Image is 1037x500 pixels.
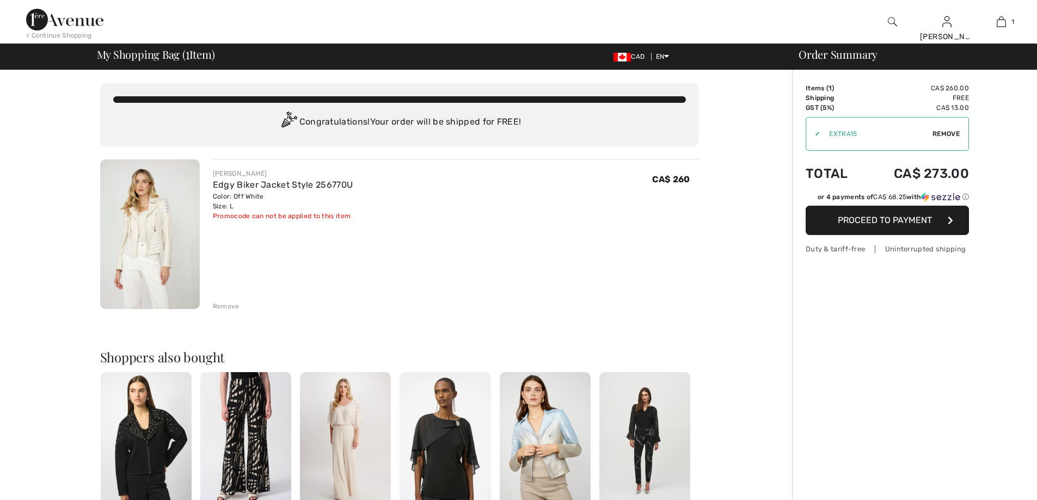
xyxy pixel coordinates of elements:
[186,46,189,60] span: 1
[864,103,969,113] td: CA$ 13.00
[613,53,631,61] img: Canadian Dollar
[113,112,686,133] div: Congratulations! Your order will be shipped for FREE!
[278,112,299,133] img: Congratulation2.svg
[100,159,200,309] img: Edgy Biker Jacket Style 256770U
[920,31,973,42] div: [PERSON_NAME]
[1011,17,1014,27] span: 1
[26,30,92,40] div: < Continue Shopping
[820,118,932,150] input: Promo code
[864,93,969,103] td: Free
[806,103,864,113] td: GST (5%)
[656,53,670,60] span: EN
[942,15,952,28] img: My Info
[213,192,353,211] div: Color: Off White Size: L
[806,93,864,103] td: Shipping
[864,155,969,192] td: CA$ 273.00
[829,84,832,92] span: 1
[806,206,969,235] button: Proceed to Payment
[613,53,649,60] span: CAD
[213,301,240,311] div: Remove
[974,15,1028,28] a: 1
[806,192,969,206] div: or 4 payments ofCA$ 68.25withSezzle Click to learn more about Sezzle
[806,244,969,254] div: Duty & tariff-free | Uninterrupted shipping
[838,215,932,225] span: Proceed to Payment
[213,169,353,178] div: [PERSON_NAME]
[786,49,1030,60] div: Order Summary
[213,211,353,221] div: Promocode can not be applied to this item
[213,180,353,190] a: Edgy Biker Jacket Style 256770U
[942,16,952,27] a: Sign In
[100,350,699,363] h2: Shoppers also bought
[26,9,103,30] img: 1ère Avenue
[932,129,960,139] span: Remove
[888,15,897,28] img: search the website
[818,192,969,202] div: or 4 payments of with
[921,192,960,202] img: Sezzle
[806,83,864,93] td: Items ( )
[864,83,969,93] td: CA$ 260.00
[652,174,690,184] span: CA$ 260
[806,129,820,139] div: ✔
[806,155,864,192] td: Total
[97,49,215,60] span: My Shopping Bag ( Item)
[873,193,906,201] span: CA$ 68.25
[997,15,1006,28] img: My Bag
